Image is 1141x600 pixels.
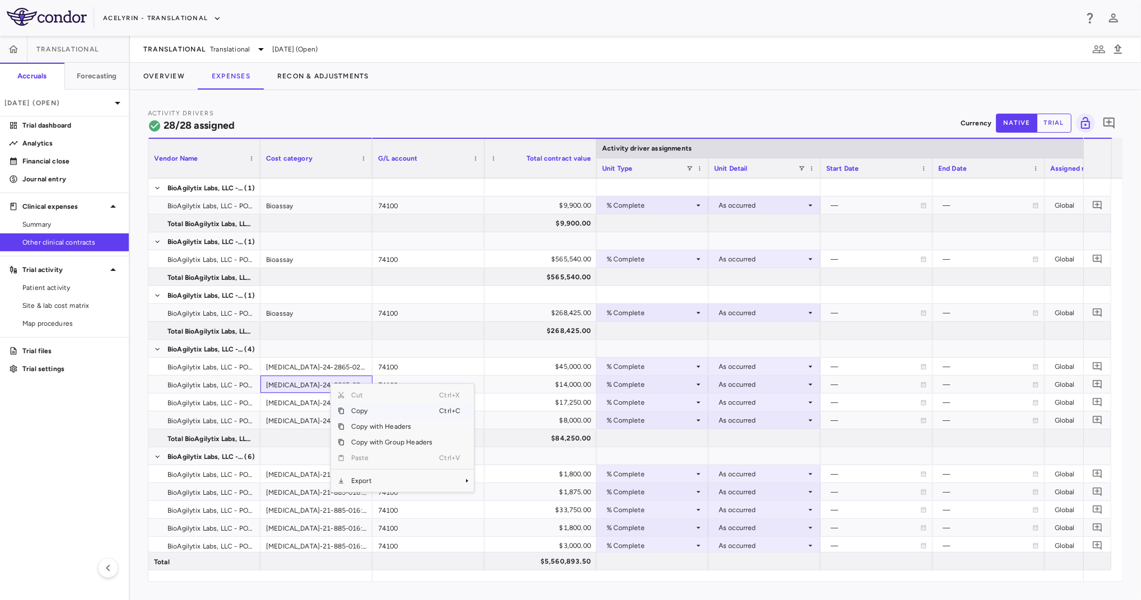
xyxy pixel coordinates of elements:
[264,63,383,90] button: Recon & Adjustments
[167,179,244,197] span: BioAgilytix Labs, LLC - PO-1310
[719,304,806,322] div: As occurred
[22,364,120,374] p: Trial settings
[260,196,372,214] div: Bioassay
[719,537,806,555] div: As occurred
[439,403,464,419] span: Ctrl+C
[260,411,372,429] div: [MEDICAL_DATA]-24-2865-022: Estimated Reagents / Supplies
[1090,377,1105,392] button: Add comment
[1055,411,1114,429] div: Global
[154,154,198,162] span: Vendor Name
[1055,519,1114,537] div: Global
[527,154,591,162] span: Total contract value
[167,269,254,287] span: Total BioAgilytix Labs, LLC - PO-1867
[167,287,244,304] span: BioAgilytix Labs, LLC - PO-1868
[831,465,920,483] div: —
[831,411,920,429] div: —
[495,304,591,322] div: $268,425.00
[495,552,591,570] div: $5,560,893.50
[167,251,254,269] span: BioAgilytix Labs, LLC - PO-1867
[495,358,591,376] div: $45,000.00
[372,519,485,536] div: 74100
[167,501,254,519] span: BioAgilytix Labs, LLC - PO-2095
[210,44,250,54] span: Translational
[1055,304,1114,322] div: Global
[1090,198,1105,213] button: Add comment
[167,376,254,394] span: BioAgilytix Labs, LLC - PO-2093
[495,322,591,340] div: $268,425.00
[167,304,254,322] span: BioAgilytix Labs, LLC - PO-1868
[1092,540,1103,551] svg: Add comment
[719,501,806,519] div: As occurred
[167,358,254,376] span: BioAgilytix Labs, LLC - PO-2093
[719,196,806,214] div: As occurred
[943,376,1032,393] div: —
[148,110,214,117] span: Activity Drivers
[439,387,464,403] span: Ctrl+X
[245,287,255,304] span: (1)
[607,304,694,322] div: % Complete
[719,483,806,501] div: As occurred
[1092,200,1103,210] svg: Add comment
[22,156,120,166] p: Financial close
[22,346,120,356] p: Trial files
[831,393,920,411] div: —
[495,411,591,429] div: $8,000.00
[260,304,372,321] div: Bioassay
[22,318,120,329] span: Map procedures
[77,71,117,81] h6: Forecasting
[167,412,254,430] span: BioAgilytix Labs, LLC - PO-2093
[495,268,591,286] div: $565,540.00
[372,537,485,554] div: 74100
[1092,415,1103,425] svg: Add comment
[344,450,439,466] span: Paste
[22,120,120,130] p: Trial dashboard
[1090,395,1105,410] button: Add comment
[607,250,694,268] div: % Complete
[344,419,439,434] span: Copy with Headers
[22,265,106,275] p: Trial activity
[372,501,485,518] div: 74100
[22,174,120,184] p: Journal entry
[22,138,120,148] p: Analytics
[245,233,255,251] span: (1)
[245,448,255,466] span: (6)
[22,283,120,293] span: Patient activity
[164,118,235,133] h6: 28/28 assigned
[826,165,859,172] span: Start Date
[260,537,372,554] div: [MEDICAL_DATA]-21-885-016: Data Archival Fee (3 years)
[167,484,254,501] span: BioAgilytix Labs, LLC - PO-2095
[1090,520,1105,535] button: Add comment
[1055,483,1114,501] div: Global
[378,154,418,162] span: G/L account
[495,214,591,232] div: $9,900.00
[996,114,1037,133] button: native
[607,483,694,501] div: % Complete
[1055,501,1114,519] div: Global
[607,465,694,483] div: % Complete
[372,304,485,321] div: 74100
[943,411,1032,429] div: —
[372,376,485,393] div: 74100
[4,98,111,108] p: [DATE] (Open)
[607,501,694,519] div: % Complete
[831,537,920,555] div: —
[260,465,372,482] div: [MEDICAL_DATA]-21-885-016: Validation Plan amendment
[1100,114,1119,133] button: Add comment
[1055,250,1114,268] div: Global
[167,448,244,466] span: BioAgilytix Labs, LLC - PO-2095
[1092,254,1103,264] svg: Add comment
[1072,114,1095,133] span: You do not have permission to lock or unlock grids
[495,429,591,447] div: $84,250.00
[719,358,806,376] div: As occurred
[130,63,198,90] button: Overview
[372,358,485,375] div: 74100
[602,144,692,152] span: Activity driver assignments
[607,519,694,537] div: % Complete
[831,519,920,537] div: —
[1055,196,1114,214] div: Global
[1090,251,1105,266] button: Add comment
[143,45,206,54] span: Translational
[167,519,254,537] span: BioAgilytix Labs, LLC - PO-2095
[607,376,694,393] div: % Complete
[260,376,372,393] div: [MEDICAL_DATA]-24-2865-021: Estimated Reagents / Supplies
